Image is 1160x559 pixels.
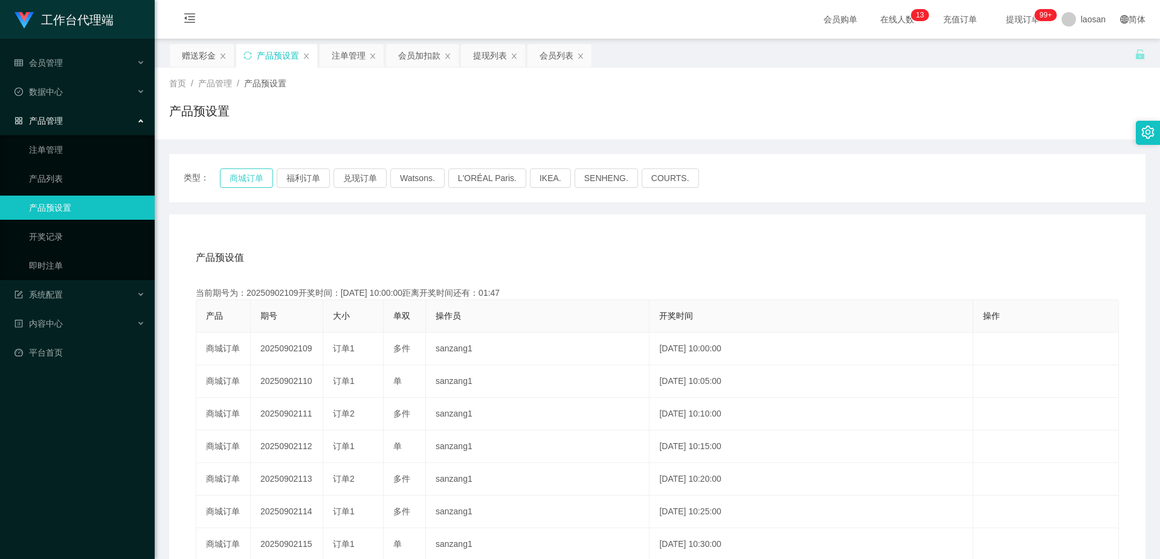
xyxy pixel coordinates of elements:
[649,398,973,430] td: [DATE] 10:10:00
[251,496,323,528] td: 20250902114
[196,333,251,365] td: 商城订单
[206,311,223,321] span: 产品
[333,539,355,549] span: 订单1
[642,168,699,188] button: COURTS.
[14,340,145,365] a: 图标: dashboard平台首页
[426,496,649,528] td: sanzang1
[874,15,920,24] span: 在线人数
[220,168,273,188] button: 商城订单
[575,168,638,188] button: SENHENG.
[169,102,230,120] h1: 产品预设置
[983,311,1000,321] span: 操作
[659,311,693,321] span: 开奖时间
[426,398,649,430] td: sanzang1
[649,365,973,398] td: [DATE] 10:05:00
[436,311,461,321] span: 操作员
[332,44,366,67] div: 注单管理
[390,168,445,188] button: Watsons.
[426,463,649,496] td: sanzang1
[14,87,63,97] span: 数据中心
[29,254,145,278] a: 即时注单
[393,409,410,418] span: 多件
[251,333,323,365] td: 20250902109
[393,441,402,451] span: 单
[237,78,239,88] span: /
[277,168,330,188] button: 福利订单
[333,441,355,451] span: 订单1
[333,506,355,516] span: 订单1
[244,78,286,88] span: 产品预设置
[196,365,251,398] td: 商城订单
[333,311,350,321] span: 大小
[649,333,973,365] td: [DATE] 10:00:00
[649,496,973,528] td: [DATE] 10:25:00
[14,14,114,24] a: 工作台代理端
[257,44,299,67] div: 产品预设置
[649,463,973,496] td: [DATE] 10:20:00
[393,506,410,516] span: 多件
[540,44,573,67] div: 会员列表
[369,53,376,60] i: 图标: close
[393,311,410,321] span: 单双
[333,168,387,188] button: 兑现订单
[29,225,145,249] a: 开奖记录
[1141,126,1155,139] i: 图标: setting
[196,287,1119,299] div: 当前期号为：20250902109开奖时间：[DATE] 10:00:00距离开奖时间还有：01:47
[426,430,649,463] td: sanzang1
[219,53,227,60] i: 图标: close
[14,116,63,126] span: 产品管理
[251,463,323,496] td: 20250902113
[916,9,920,21] p: 1
[920,9,924,21] p: 3
[196,496,251,528] td: 商城订单
[393,376,402,386] span: 单
[243,51,252,60] i: 图标: sync
[333,409,355,418] span: 订单2
[196,251,244,265] span: 产品预设值
[196,463,251,496] td: 商城订单
[393,474,410,484] span: 多件
[511,53,518,60] i: 图标: close
[14,59,23,67] i: 图标: table
[29,138,145,162] a: 注单管理
[14,88,23,96] i: 图标: check-circle-o
[251,430,323,463] td: 20250902112
[530,168,571,188] button: IKEA.
[14,12,34,29] img: logo.9652507e.png
[1120,15,1129,24] i: 图标: global
[444,53,451,60] i: 图标: close
[14,290,23,299] i: 图标: form
[191,78,193,88] span: /
[184,168,220,188] span: 类型：
[198,78,232,88] span: 产品管理
[14,319,23,328] i: 图标: profile
[251,365,323,398] td: 20250902110
[169,1,210,39] i: 图标: menu-fold
[333,376,355,386] span: 订单1
[182,44,216,67] div: 赠送彩金
[251,398,323,430] td: 20250902111
[303,53,310,60] i: 图标: close
[333,343,355,353] span: 订单1
[196,398,251,430] td: 商城订单
[393,539,402,549] span: 单
[14,290,63,299] span: 系统配置
[473,44,507,67] div: 提现列表
[426,365,649,398] td: sanzang1
[448,168,526,188] button: L'ORÉAL Paris.
[29,167,145,191] a: 产品列表
[169,78,186,88] span: 首页
[14,319,63,328] span: 内容中心
[1000,15,1046,24] span: 提现订单
[398,44,440,67] div: 会员加扣款
[393,343,410,353] span: 多件
[649,430,973,463] td: [DATE] 10:15:00
[1135,49,1145,60] i: 图标: unlock
[260,311,277,321] span: 期号
[41,1,114,39] h1: 工作台代理端
[911,9,929,21] sup: 13
[426,333,649,365] td: sanzang1
[937,15,983,24] span: 充值订单
[196,430,251,463] td: 商城订单
[14,117,23,125] i: 图标: appstore-o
